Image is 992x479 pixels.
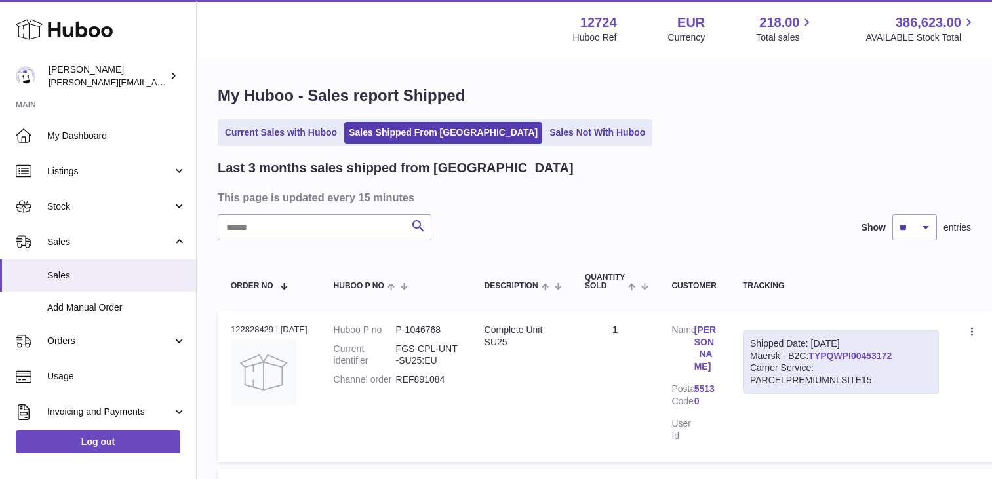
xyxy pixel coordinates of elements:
h3: This page is updated every 15 minutes [218,190,968,204]
a: TYPQWPI00453172 [808,351,892,361]
div: Complete Unit SU25 [485,324,559,349]
h2: Last 3 months sales shipped from [GEOGRAPHIC_DATA] [218,159,574,177]
dt: Huboo P no [334,324,396,336]
span: [PERSON_NAME][EMAIL_ADDRESS][DOMAIN_NAME] [49,77,263,87]
span: Orders [47,335,172,347]
dt: Name [671,324,694,377]
span: Huboo P no [334,282,384,290]
span: Invoicing and Payments [47,406,172,418]
dt: Current identifier [334,343,396,368]
span: Usage [47,370,186,383]
div: Customer [671,282,716,290]
dt: User Id [671,417,694,442]
td: 1 [572,311,658,462]
label: Show [862,221,886,234]
div: Huboo Ref [573,31,617,44]
a: [PERSON_NAME] [694,324,717,374]
div: Currency [668,31,705,44]
dd: P-1046768 [396,324,458,336]
img: no-photo.jpg [231,339,296,405]
img: sebastian@ffern.co [16,66,35,86]
dd: FGS-CPL-UNT-SU25:EU [396,343,458,368]
a: Sales Shipped From [GEOGRAPHIC_DATA] [344,122,542,144]
a: Sales Not With Huboo [545,122,650,144]
span: Sales [47,269,186,282]
dd: REF891084 [396,374,458,386]
span: entries [943,221,971,234]
span: Stock [47,201,172,213]
span: Add Manual Order [47,301,186,314]
span: AVAILABLE Stock Total [865,31,976,44]
a: 55130 [694,383,717,408]
span: Sales [47,236,172,248]
div: Tracking [743,282,939,290]
span: 218.00 [759,14,799,31]
a: Log out [16,430,180,453]
div: Maersk - B2C: [743,330,939,394]
span: Quantity Sold [585,273,625,290]
span: 386,623.00 [896,14,961,31]
dt: Channel order [334,374,396,386]
div: 122828429 | [DATE] [231,324,308,335]
div: Shipped Date: [DATE] [750,337,932,350]
h1: My Huboo - Sales report Shipped [218,85,971,106]
a: 218.00 Total sales [756,14,814,44]
span: Listings [47,165,172,178]
a: 386,623.00 AVAILABLE Stock Total [865,14,976,44]
span: Order No [231,282,273,290]
div: Carrier Service: PARCELPREMIUMNLSITE15 [750,362,932,387]
span: Description [485,282,538,290]
a: Current Sales with Huboo [220,122,342,144]
span: Total sales [756,31,814,44]
strong: EUR [677,14,705,31]
strong: 12724 [580,14,617,31]
div: [PERSON_NAME] [49,64,167,88]
span: My Dashboard [47,130,186,142]
dt: Postal Code [671,383,694,411]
